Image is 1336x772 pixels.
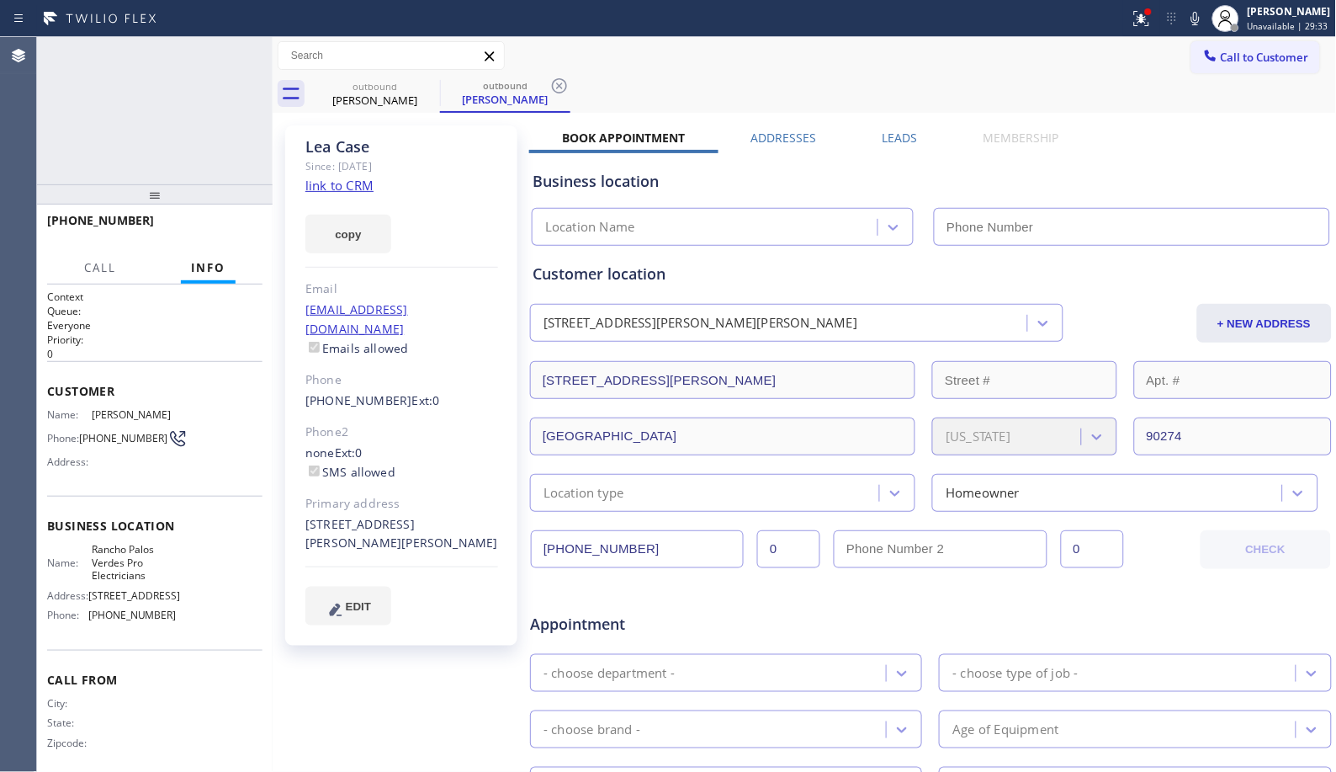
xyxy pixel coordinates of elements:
[305,280,498,299] div: Email
[946,483,1020,503] div: Homeowner
[311,75,438,113] div: Lea Case
[952,720,1058,739] div: Age of Equipment
[47,589,88,602] span: Address:
[47,737,92,749] span: Zipcode:
[751,130,817,146] label: Addresses
[531,530,744,568] input: Phone Number
[47,318,262,333] p: Everyone
[1248,20,1328,32] span: Unavailable | 29:33
[1061,530,1124,568] input: Ext. 2
[47,455,92,468] span: Address:
[442,92,569,107] div: [PERSON_NAME]
[305,215,391,253] button: copy
[305,587,391,626] button: EDIT
[346,600,371,613] span: EDIT
[1184,7,1207,30] button: Mute
[309,466,320,477] input: SMS allowed
[79,432,167,445] span: [PHONE_NUMBER]
[47,432,79,445] span: Phone:
[47,408,92,421] span: Name:
[530,613,795,636] span: Appointment
[442,75,569,111] div: Lea Case
[533,263,1329,285] div: Customer location
[305,392,412,408] a: [PHONE_NUMBER]
[92,408,176,421] span: [PERSON_NAME]
[530,418,915,455] input: City
[883,130,918,146] label: Leads
[311,93,438,108] div: [PERSON_NAME]
[47,716,92,729] span: State:
[530,361,915,399] input: Address
[1201,530,1331,569] button: CHECK
[932,361,1116,399] input: Street #
[983,130,1059,146] label: Membership
[305,494,498,514] div: Primary address
[1134,418,1332,455] input: ZIP
[88,609,177,621] span: [PHONE_NUMBER]
[305,340,409,356] label: Emails allowed
[47,304,262,318] h2: Queue:
[305,177,374,194] a: link to CRM
[543,663,675,683] div: - choose department -
[305,423,498,442] div: Phone2
[278,42,504,69] input: Search
[305,444,498,482] div: none
[335,445,363,461] span: Ext: 0
[47,556,92,569] span: Name:
[543,483,624,503] div: Location type
[47,383,262,399] span: Customer
[47,212,154,228] span: [PHONE_NUMBER]
[834,530,1047,568] input: Phone Number 2
[1248,4,1331,19] div: [PERSON_NAME]
[191,260,225,275] span: Info
[305,301,408,337] a: [EMAIL_ADDRESS][DOMAIN_NAME]
[309,342,320,353] input: Emails allowed
[305,464,395,480] label: SMS allowed
[47,672,262,688] span: Call From
[1221,50,1309,65] span: Call to Customer
[442,79,569,92] div: outbound
[305,137,498,157] div: Lea Case
[1197,304,1332,343] button: + NEW ADDRESS
[952,663,1078,683] div: - choose type of job -
[757,530,820,568] input: Ext.
[84,260,116,275] span: Call
[47,518,262,534] span: Business location
[305,370,498,390] div: Phone
[1134,361,1332,399] input: Apt. #
[88,589,180,602] span: [STREET_ADDRESS]
[92,543,176,582] span: Rancho Palos Verdes Pro Electricians
[934,208,1329,246] input: Phone Number
[1191,41,1320,73] button: Call to Customer
[47,697,92,710] span: City:
[543,314,857,333] div: [STREET_ADDRESS][PERSON_NAME][PERSON_NAME]
[181,252,236,285] button: Info
[562,130,686,146] label: Book Appointment
[412,392,440,408] span: Ext: 0
[47,333,262,347] h2: Priority:
[305,157,498,176] div: Since: [DATE]
[47,347,262,361] p: 0
[543,720,640,739] div: - choose brand -
[47,290,262,304] h1: Context
[74,252,126,285] button: Call
[47,609,88,621] span: Phone:
[545,218,635,237] div: Location Name
[533,170,1329,193] div: Business location
[305,515,498,554] div: [STREET_ADDRESS][PERSON_NAME][PERSON_NAME]
[311,80,438,93] div: outbound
